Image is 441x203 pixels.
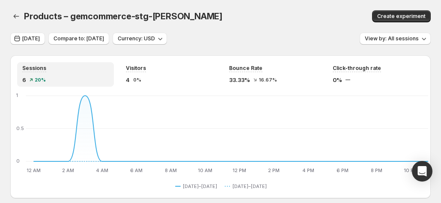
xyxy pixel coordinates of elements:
[126,65,146,72] span: Visitors
[404,167,418,173] text: 10 PM
[360,33,431,45] button: View by: All sessions
[268,167,280,173] text: 2 PM
[133,77,141,82] span: 0%
[302,167,314,173] text: 4 PM
[225,181,270,191] button: [DATE]–[DATE]
[22,65,46,72] span: Sessions
[229,76,250,84] span: 33.33%
[377,13,426,20] span: Create experiment
[412,161,432,182] div: Open Intercom Messenger
[126,76,130,84] span: 4
[22,76,26,84] span: 6
[96,167,108,173] text: 4 AM
[175,181,220,191] button: [DATE]–[DATE]
[54,35,104,42] span: Compare to: [DATE]
[10,33,45,45] button: [DATE]
[198,167,212,173] text: 10 AM
[118,35,155,42] span: Currency: USD
[365,35,419,42] span: View by: All sessions
[259,77,277,82] span: 16.67%
[130,167,143,173] text: 6 AM
[113,33,167,45] button: Currency: USD
[27,167,41,173] text: 12 AM
[372,10,431,22] button: Create experiment
[333,65,381,72] span: Click-through rate
[16,158,20,164] text: 0
[35,77,46,82] span: 20%
[16,92,18,98] text: 1
[16,125,24,131] text: 0.5
[183,183,217,190] span: [DATE]–[DATE]
[232,183,267,190] span: [DATE]–[DATE]
[22,35,40,42] span: [DATE]
[165,167,177,173] text: 8 AM
[371,167,382,173] text: 8 PM
[62,167,74,173] text: 2 AM
[24,11,223,21] span: Products – gemcommerce-stg-[PERSON_NAME]
[229,65,262,72] span: Bounce Rate
[337,167,349,173] text: 6 PM
[333,76,342,84] span: 0%
[48,33,109,45] button: Compare to: [DATE]
[232,167,246,173] text: 12 PM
